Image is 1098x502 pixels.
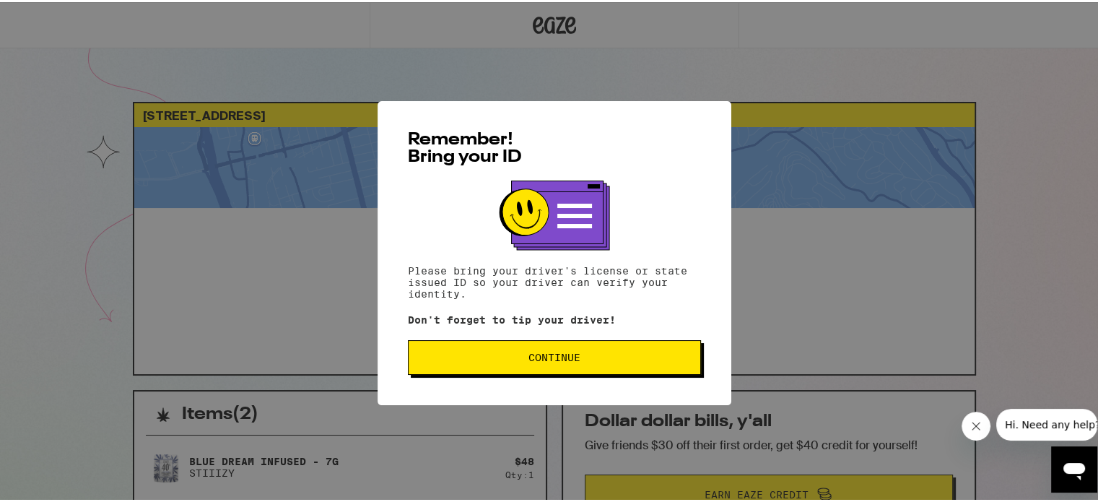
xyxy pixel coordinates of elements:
[996,407,1097,438] iframe: Message from company
[528,350,580,360] span: Continue
[408,312,701,324] p: Don't forget to tip your driver!
[962,410,990,438] iframe: Close message
[9,10,104,22] span: Hi. Need any help?
[408,263,701,298] p: Please bring your driver's license or state issued ID so your driver can verify your identity.
[408,129,522,164] span: Remember! Bring your ID
[408,338,701,373] button: Continue
[1051,444,1097,490] iframe: Button to launch messaging window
